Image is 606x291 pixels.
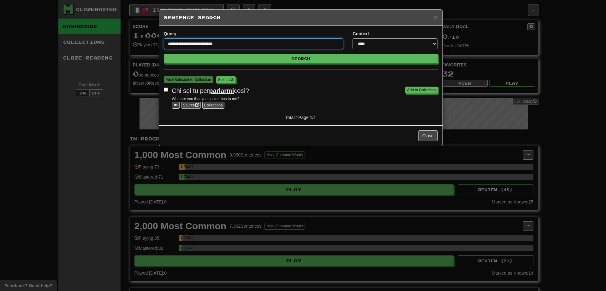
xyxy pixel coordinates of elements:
[202,102,225,109] button: Collections
[418,130,438,141] button: Close
[164,31,176,37] label: Query
[172,87,249,94] span: Chi sei tu per così?
[164,76,213,83] button: Add0Selected to Collection
[172,97,240,101] small: Who are you that you spoke thus to me?
[353,31,369,37] label: Context
[253,112,348,121] div: Total: 1 Page: 1 / 1
[181,102,201,109] a: Source
[434,14,437,21] span: ×
[405,87,438,94] button: Add to Collection
[216,76,235,83] button: Select All
[209,87,234,94] u: parlarmi
[164,54,438,63] button: Search
[164,14,438,21] h5: Sentence Search
[434,14,437,20] button: Close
